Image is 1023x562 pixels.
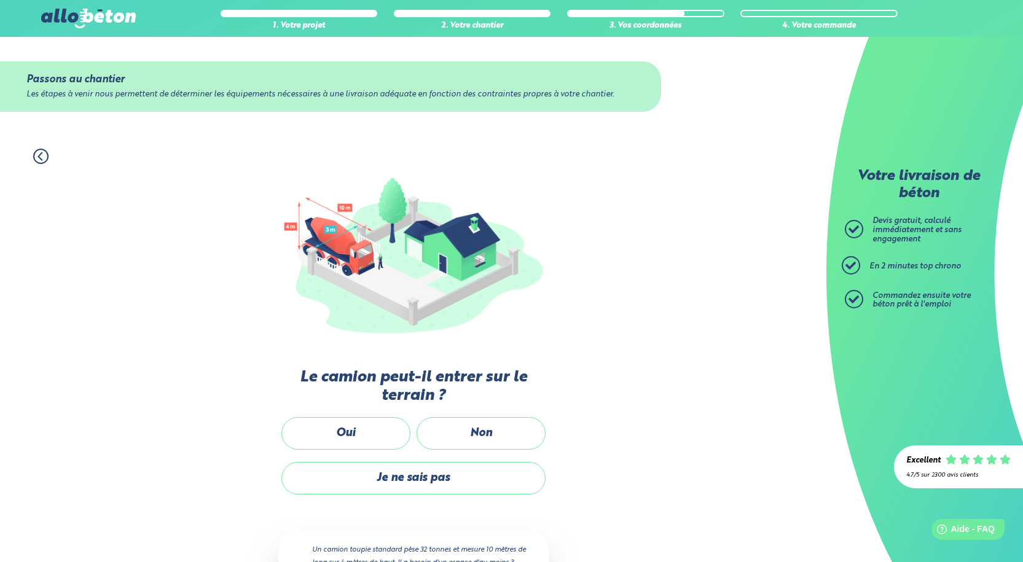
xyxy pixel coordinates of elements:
[278,369,549,405] label: Le camion peut-il entrer sur le terrain ?
[26,90,635,100] div: Les étapes à venir nous permettent de déterminer les équipements nécessaires à une livraison adéq...
[281,462,546,494] label: Je ne sais pas
[26,74,635,85] div: Passons au chantier
[221,21,377,31] div: 1. Votre projet
[417,417,546,450] label: Non
[740,21,897,31] div: 4. Votre commande
[914,514,1009,548] iframe: Help widget launcher
[394,21,551,31] div: 2. Votre chantier
[281,417,410,450] label: Oui
[41,9,136,28] img: allobéton
[567,21,724,31] div: 3. Vos coordonnées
